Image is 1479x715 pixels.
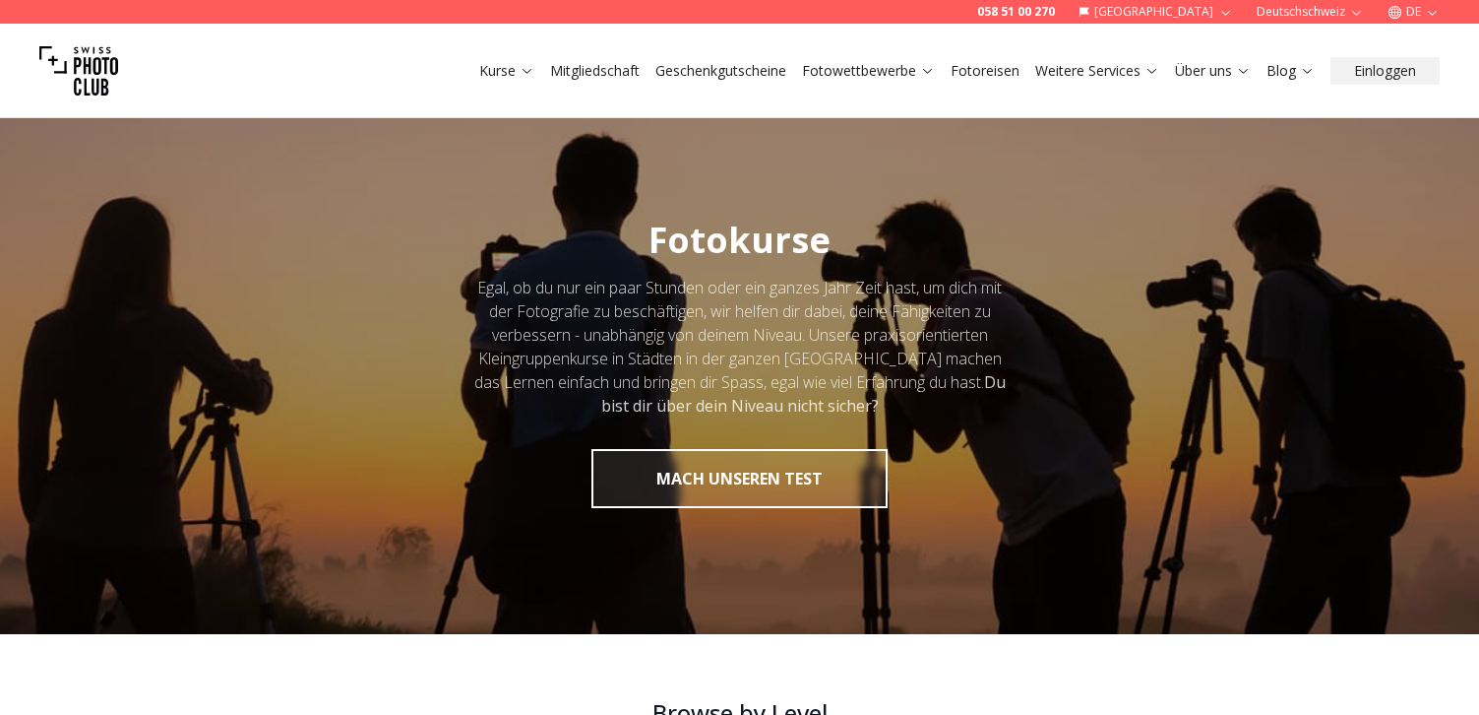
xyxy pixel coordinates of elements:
button: Einloggen [1330,57,1440,85]
span: Fotokurse [648,216,831,264]
img: Swiss photo club [39,32,118,110]
button: Blog [1259,57,1323,85]
button: Weitere Services [1027,57,1167,85]
button: Mitgliedschaft [542,57,647,85]
a: Weitere Services [1035,61,1159,81]
a: Über uns [1175,61,1251,81]
a: Fotowettbewerbe [802,61,935,81]
a: Fotoreisen [951,61,1019,81]
button: Fotoreisen [943,57,1027,85]
a: Mitgliedschaft [550,61,640,81]
div: Egal, ob du nur ein paar Stunden oder ein ganzes Jahr Zeit hast, um dich mit der Fotografie zu be... [472,276,1008,418]
button: Kurse [471,57,542,85]
a: Blog [1266,61,1315,81]
a: 058 51 00 270 [977,4,1055,20]
a: Geschenkgutscheine [655,61,786,81]
button: Fotowettbewerbe [794,57,943,85]
button: Über uns [1167,57,1259,85]
button: MACH UNSEREN TEST [591,449,888,508]
a: Kurse [479,61,534,81]
button: Geschenkgutscheine [647,57,794,85]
